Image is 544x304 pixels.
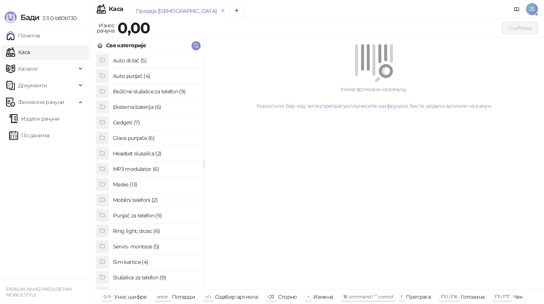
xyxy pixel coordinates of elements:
a: Издати рачуни [9,111,60,126]
span: F10 / F16 [441,294,457,299]
h4: Ring light, drzac (6) [113,225,198,237]
span: 3.11.0-b80b730 [39,15,76,22]
span: f [401,294,402,299]
h4: Slušalice za telefon (9) [113,271,198,284]
span: + [307,294,309,299]
h4: MP3 modulator (6) [113,163,198,175]
a: По данима [9,128,49,143]
div: Измена [313,292,333,302]
span: Документи [18,78,47,93]
div: Све категорије [106,41,146,50]
span: JŠ [526,3,538,15]
span: F11 / F17 [495,294,509,299]
img: Logo [5,11,17,23]
div: Претрага [406,292,431,302]
h4: Servis- montaze (5) [113,240,198,253]
span: ⌘ command / ⌃ control [343,294,393,299]
div: Чек [513,292,523,302]
h4: Maske (13) [113,178,198,191]
div: Одабир артикла [215,292,258,302]
a: Каса [6,45,30,60]
a: Почетна [6,28,40,43]
h4: Punjač za telefon (9) [113,209,198,222]
div: grid [91,53,204,289]
h4: Gedgeti (7) [113,116,198,129]
span: ↑/↓ [205,294,211,299]
a: Документација [511,3,523,15]
span: ⌫ [268,294,274,299]
a: претрагу [322,102,346,109]
button: Add tab [229,3,244,18]
h4: Staklo za telefon (7) [113,287,198,299]
span: 0-9 [104,294,110,299]
span: Фискални рачуни [18,95,64,110]
h4: Glava punjača (6) [113,132,198,144]
small: [PERSON_NAME] PREDUZETNIK MOBILE STYLE [6,287,72,298]
div: Сторно [278,292,297,302]
a: унесите шифру [356,102,397,109]
h4: Mobilni telefoni (2) [113,194,198,206]
h4: Bežične slušalice za telefon (9) [113,85,198,98]
span: Бади [20,13,39,22]
div: Нема артикала на рачуну. Користите бар код читач, или како бисте додали артикле на рачун. [213,85,535,110]
h4: Eksterna baterija (6) [113,101,198,113]
button: remove [218,8,228,14]
h4: Sim kartice (4) [113,256,198,268]
div: Продаја [DEMOGRAPHIC_DATA] [136,7,216,15]
div: Потврди [172,292,195,302]
div: Готовина [461,292,484,302]
h4: Auto držač (5) [113,54,198,67]
strong: 0,00 [117,19,150,37]
button: Плаћање [502,22,538,34]
div: Износ рачуна [95,20,116,36]
span: Каталог [18,61,39,76]
div: Унос шифре [114,292,147,302]
div: Каса [109,6,123,12]
h4: Headset slusalica (2) [113,147,198,160]
h4: Auto punjač (4) [113,70,198,82]
span: enter [157,294,168,299]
